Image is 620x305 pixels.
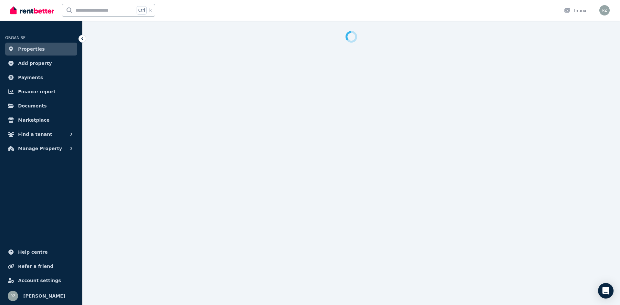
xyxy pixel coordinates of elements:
[10,5,54,15] img: RentBetter
[18,145,62,152] span: Manage Property
[18,116,49,124] span: Marketplace
[5,36,26,40] span: ORGANISE
[137,6,147,15] span: Ctrl
[5,274,77,287] a: Account settings
[5,142,77,155] button: Manage Property
[5,114,77,127] a: Marketplace
[149,8,151,13] span: k
[564,7,586,14] div: Inbox
[5,85,77,98] a: Finance report
[18,248,48,256] span: Help centre
[5,246,77,259] a: Help centre
[18,102,47,110] span: Documents
[5,128,77,141] button: Find a tenant
[18,277,61,284] span: Account settings
[5,43,77,56] a: Properties
[598,283,614,299] div: Open Intercom Messenger
[18,45,45,53] span: Properties
[5,57,77,70] a: Add property
[599,5,610,15] img: Richard Zeng
[23,292,65,300] span: [PERSON_NAME]
[5,71,77,84] a: Payments
[5,99,77,112] a: Documents
[8,291,18,301] img: Richard Zeng
[18,130,52,138] span: Find a tenant
[18,74,43,81] span: Payments
[18,88,56,96] span: Finance report
[18,262,53,270] span: Refer a friend
[5,260,77,273] a: Refer a friend
[18,59,52,67] span: Add property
